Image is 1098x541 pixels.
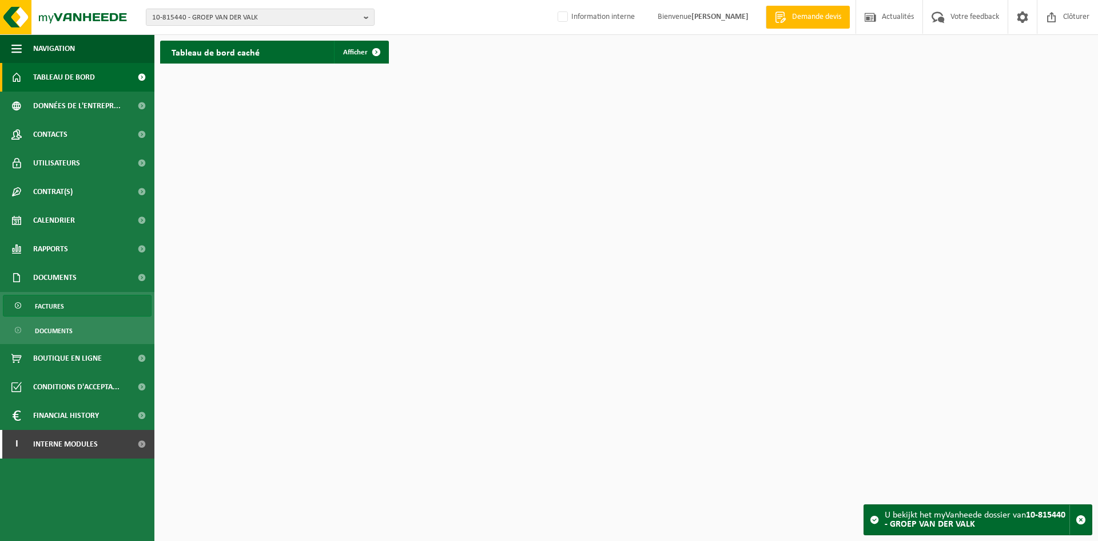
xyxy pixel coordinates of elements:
span: Rapports [33,235,68,263]
a: Demande devis [766,6,850,29]
span: Données de l'entrepr... [33,92,121,120]
a: Documents [3,319,152,341]
label: Information interne [555,9,635,26]
span: Interne modules [33,430,98,459]
span: Boutique en ligne [33,344,102,373]
span: Documents [35,320,73,342]
div: U bekijkt het myVanheede dossier van [885,505,1069,535]
span: Contacts [33,120,67,149]
span: Contrat(s) [33,177,73,206]
span: Conditions d'accepta... [33,373,120,401]
span: Tableau de bord [33,63,95,92]
a: Afficher [334,41,388,64]
span: Afficher [343,49,368,56]
span: 10-815440 - GROEP VAN DER VALK [152,9,359,26]
span: Financial History [33,401,99,430]
span: Documents [33,263,77,292]
strong: [PERSON_NAME] [691,13,749,21]
button: 10-815440 - GROEP VAN DER VALK [146,9,375,26]
span: Calendrier [33,206,75,235]
strong: 10-815440 - GROEP VAN DER VALK [885,511,1065,529]
span: Demande devis [789,11,844,23]
h2: Tableau de bord caché [160,41,271,63]
span: Factures [35,295,64,317]
a: Factures [3,295,152,317]
span: Navigation [33,34,75,63]
span: Utilisateurs [33,149,80,177]
span: I [11,430,22,459]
